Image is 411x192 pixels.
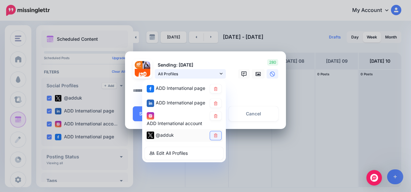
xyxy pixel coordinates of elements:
[147,121,202,126] span: ADD International account
[155,69,226,79] a: All Profiles
[133,139,153,154] a: Increment Hour
[135,61,142,69] img: 310241185_473984871427521_4578134338868610585_n-bsa137731.png
[156,176,176,190] a: Decrement Minute
[229,106,278,121] a: Cancel
[135,69,150,84] img: HXxOR9Vp-77495.jpg
[184,137,279,152] p: Set a time from the left if you'd like to send this post at a specific time.
[156,132,174,138] span: @adduk
[366,170,382,186] div: Open Intercom Messenger
[142,61,150,69] img: 1604034002141-79341.png
[147,112,154,120] img: instagram-square.png
[184,175,230,190] button: Schedule
[155,61,226,69] p: Sending: [DATE]
[145,147,223,160] a: Edit All Profiles
[267,59,278,66] span: 280
[139,112,160,116] span: Schedule
[134,155,152,173] span: Pick Hour
[184,155,279,170] p: All unsent social profiles for this post will use this new time.
[158,70,218,77] span: All Profiles
[233,175,278,190] button: Cancel
[157,155,175,173] span: Pick Minute
[147,132,154,139] img: twitter-square.png
[133,176,153,190] a: Decrement Hour
[133,106,173,121] button: Schedule
[153,155,156,173] td: :
[147,100,154,107] img: linkedin-square.png
[147,85,154,92] img: facebook-square.png
[156,85,205,91] span: ADD International page
[156,100,205,105] span: ADD International page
